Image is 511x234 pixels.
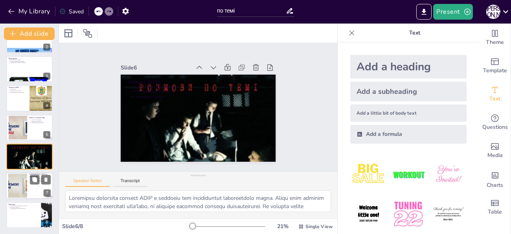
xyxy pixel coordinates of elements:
div: Add a heading [350,55,467,79]
p: Структура екіпажу БПЛА [169,44,262,147]
p: Роль аналітиків у місіях [165,48,258,150]
p: Text [358,24,471,42]
button: Add slide [4,27,55,40]
div: Slide 6 [173,20,226,77]
p: Види дронів [9,57,50,60]
p: Переваги використання БПЛА [31,122,50,123]
button: My Library [6,5,53,18]
p: Ударні дрони в бойових операціях [10,62,50,64]
button: Ю [PERSON_NAME] [486,4,500,20]
div: 5 [6,115,53,141]
div: Layout [62,27,75,40]
p: Роль БПЛА в розвідці [31,119,50,121]
div: Saved [59,8,84,15]
div: 7 [6,173,53,199]
p: Технології РЕБ [9,86,27,89]
div: Add a subheading [350,82,467,101]
p: Співпраця в екіпажі [162,51,255,154]
p: Вдосконалення технологій РЕБ [10,91,27,93]
input: Insert title [217,5,286,16]
div: 3 [43,73,50,80]
p: Динаміка радіоелектронного простору [10,205,39,207]
span: Theme [486,38,504,47]
div: 6 [43,160,50,167]
div: Add a table [479,193,511,221]
p: Екіпажі БПЛА [9,145,50,147]
div: Ю [PERSON_NAME] [486,5,500,19]
p: Постійне вдосконалення стратегій [31,181,51,182]
div: Add a little bit of body text [350,104,467,122]
img: 2.jpeg [390,156,426,193]
button: Speaker Notes [65,178,110,187]
p: БПЛА в сучасній війні [29,116,50,119]
p: Структура екіпажу БПЛА [10,146,50,148]
p: Різноманітність дронів [10,59,50,60]
p: Співпраця в екіпажі [10,150,50,151]
p: Екіпажі БПЛА [167,36,266,144]
div: Add ready made slides [479,52,511,80]
p: Методи РЕБ [10,89,27,90]
span: Media [487,151,503,160]
div: Add images, graphics, shapes or video [479,137,511,165]
div: 7 [44,190,51,197]
img: 3.jpeg [430,156,467,193]
div: Change the overall theme [479,24,511,52]
div: 4 [43,102,50,109]
p: Роль аналітиків у місіях [10,148,50,150]
p: Значення захисту зв'язку [10,90,27,92]
span: Questions [482,123,508,132]
div: 8 [6,202,53,228]
div: 21 % [273,223,292,230]
div: 3 [6,56,53,82]
div: Slide 6 / 8 [62,223,190,230]
p: Інвестиції в технології [31,179,51,181]
p: Функції розвідувальних дронів [10,60,50,62]
button: Duplicate Slide [30,175,39,185]
textarea: Loremipsu dolorsita consect ADIP e seddoeiu tem incididuntut laboreetdolo magna. Aliqu enim admin... [65,190,331,212]
button: Delete Slide [41,175,51,185]
img: 6.jpeg [430,196,467,232]
button: Present [433,4,472,20]
div: 5 [43,131,50,138]
div: Add a formula [350,125,467,144]
span: Template [483,66,507,75]
div: 4 [6,85,53,111]
p: [DEMOGRAPHIC_DATA] та перспективи [29,174,51,178]
p: Адаптація до нових загроз [31,178,51,179]
div: Get real-time input from your audience [479,108,511,137]
div: 6 [6,144,53,170]
div: 2 [6,27,53,53]
span: Single View [305,223,333,230]
p: Ударні можливості БПЛА [31,121,50,122]
div: Add text boxes [479,80,511,108]
span: Position [83,29,92,38]
img: 4.jpeg [350,196,387,232]
span: Table [488,208,502,216]
button: Transcript [113,178,148,187]
p: Висновки [9,203,39,205]
span: Text [489,95,500,103]
div: 2 [43,44,50,51]
p: Успішне використання технологій [10,208,39,209]
img: 1.jpeg [350,156,387,193]
div: Add charts and graphs [479,165,511,193]
img: 5.jpeg [390,196,426,232]
button: Export to PowerPoint [416,4,432,20]
p: Взаємодія елементів [10,207,39,208]
span: Charts [487,181,503,190]
div: 8 [43,219,50,226]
